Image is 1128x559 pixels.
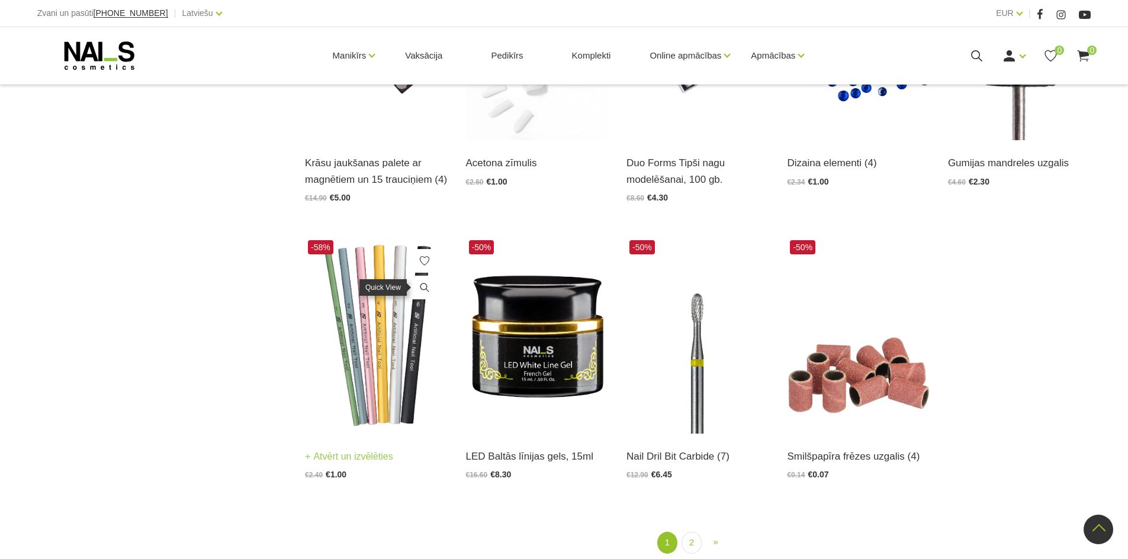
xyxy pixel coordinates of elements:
[626,155,769,187] a: Duo Forms Tipši nagu modelēšanai, 100 gb.
[1029,6,1031,21] span: |
[174,6,176,21] span: |
[466,448,609,464] a: LED Baltās līnijas gels, 15ml
[481,27,532,84] a: Pedikīrs
[182,6,213,20] a: Latviešu
[808,177,828,186] span: €1.00
[466,178,484,186] span: €2.60
[713,537,718,547] span: »
[787,178,805,186] span: €2.34
[305,194,327,202] span: €14.90
[751,32,795,79] a: Apmācības
[626,448,769,464] a: Nail Dril Bit Carbide (7)
[94,8,168,18] span: [PHONE_NUMBER]
[396,27,452,84] a: Vaksācija
[1055,46,1064,55] span: 0
[682,532,702,554] a: 2
[305,471,323,479] span: €2.40
[650,32,721,79] a: Online apmācības
[808,470,828,479] span: €0.07
[37,6,168,21] div: Zvani un pasūti
[490,470,511,479] span: €8.30
[626,471,648,479] span: €12.90
[787,237,930,434] img: Smilšpapīra manikīra frēzes uzgalis gēla un gēllakas noņemšanai, 150 griti....
[647,193,668,202] span: €4.30
[305,448,393,465] a: Atvērt un izvēlēties
[996,6,1014,20] a: EUR
[787,448,930,464] a: Smilšpapīra frēzes uzgalis (4)
[326,470,346,479] span: €1.00
[1087,46,1097,55] span: 0
[626,237,769,434] img: Description
[466,237,609,434] img: Koši balts, pašizlīdzinošs. Paredzētss French nagu modelēšanai. Vienmērīgi klājas, netek un nepla...
[1076,49,1091,63] a: 0
[948,178,966,186] span: €4.60
[651,470,672,479] span: €6.45
[487,177,507,186] span: €1.00
[305,532,1091,554] nav: catalog-product-list
[308,240,333,254] span: -58%
[563,27,621,84] a: Komplekti
[469,240,494,254] span: -50%
[787,471,805,479] span: €0.14
[969,177,989,186] span: €2.30
[706,532,725,552] a: Next
[629,240,655,254] span: -50%
[948,155,1091,171] a: Gumijas mandreles uzgalis
[657,532,677,554] a: 1
[330,193,351,202] span: €5.00
[94,9,168,18] a: [PHONE_NUMBER]
[787,155,930,171] a: Dizaina elementi (4)
[305,155,448,187] a: Krāsu jaukšanas palete ar magnētiem un 15 trauciņiem (4)
[333,32,367,79] a: Manikīrs
[466,471,488,479] span: €16.60
[626,194,644,202] span: €8.60
[1043,49,1058,63] a: 0
[305,237,448,434] img: Description
[466,155,609,171] a: Acetona zīmulis
[790,240,815,254] span: -50%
